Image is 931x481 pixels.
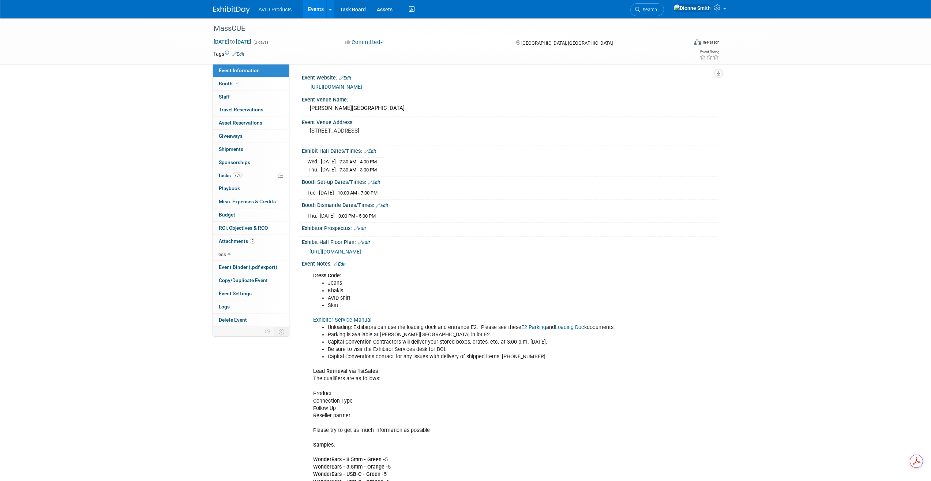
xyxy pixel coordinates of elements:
[302,177,718,186] div: Booth Set-up Dates/Times:
[213,208,289,221] a: Budget
[213,90,289,103] a: Staff
[219,159,250,165] span: Sponsorships
[302,72,718,82] div: Event Website:
[219,264,277,270] span: Event Binder (.pdf export)
[368,180,380,185] a: Edit
[213,143,289,156] a: Shipments
[218,173,243,178] span: Tasks
[311,84,362,90] a: [URL][DOMAIN_NAME]
[358,240,370,245] a: Edit
[219,107,263,112] span: Travel Reservations
[302,223,718,232] div: Exhibitor Prospectus:
[307,103,713,114] div: [PERSON_NAME][GEOGRAPHIC_DATA]
[219,146,243,152] span: Shipments
[219,185,240,191] span: Playbook
[307,158,321,166] td: Wed.
[328,346,633,353] li: Be sure to visit the Exhibitor Services desk for BOL
[302,117,718,126] div: Event Venue Address:
[302,237,718,246] div: Exhibit Hall Floor Plan:
[310,127,467,134] pre: [STREET_ADDRESS]
[328,302,633,309] li: Skirt
[213,103,289,116] a: Travel Reservations
[364,149,376,154] a: Edit
[219,277,268,283] span: Copy/Duplicate Event
[673,4,711,12] img: Dionne Smith
[328,338,633,346] li: Capital Convention Contractors will deliver your stored boxes, crates, etc. at 3:00 p.m. [DATE].
[259,7,292,12] span: AVID Products
[253,40,268,45] span: (2 days)
[640,7,657,12] span: Search
[219,94,230,100] span: Staff
[219,304,230,310] span: Logs
[219,238,255,244] span: Attachments
[376,203,388,208] a: Edit
[339,159,377,164] span: 7:30 AM - 4:00 PM
[319,189,334,197] td: [DATE]
[521,40,613,46] span: [GEOGRAPHIC_DATA], [GEOGRAPHIC_DATA]
[217,251,226,257] span: less
[699,50,719,54] div: Event Rating
[213,235,289,248] a: Attachments2
[307,212,320,220] td: Thu.
[219,317,247,323] span: Delete Event
[302,94,718,103] div: Event Venue Name:
[213,130,289,143] a: Giveaways
[213,222,289,234] a: ROI, Objectives & ROO
[274,327,289,336] td: Toggle Event Tabs
[702,40,720,45] div: In-Person
[219,199,276,204] span: Misc. Expenses & Credits
[219,291,252,296] span: Event Settings
[328,280,633,287] li: Jeans
[213,287,289,300] a: Event Settings
[339,167,377,173] span: 7:30 AM - 3:00 PM
[213,314,289,326] a: Delete Event
[328,353,633,360] li: Capital Conventions contact for any issues with delivery of shipped items: [PHONE_NUMBER]
[213,156,289,169] a: Sponsorships
[328,295,633,302] li: AVID shirt
[342,38,386,46] button: Committed
[219,133,243,139] span: Giveaways
[213,182,289,195] a: Playbook
[313,442,335,448] b: Samples:
[321,166,336,174] td: [DATE]
[213,50,244,58] td: Tags
[213,169,289,182] a: Tasks75%
[213,248,289,261] a: less
[229,39,236,45] span: to
[219,212,235,218] span: Budget
[307,166,321,174] td: Thu.
[630,3,664,16] a: Search
[645,38,720,49] div: Event Format
[219,81,241,86] span: Booth
[219,225,268,231] span: ROI, Objectives & ROO
[236,81,240,85] i: Booth reservation complete
[313,464,388,470] b: WonderEars - 3.5mm - Orange -
[307,189,319,197] td: Tue.
[302,258,718,268] div: Event Notes:
[338,190,378,196] span: 10:00 AM - 7:00 PM
[232,52,244,57] a: Edit
[313,456,385,463] b: WonderEars - 3.5mm - Green -
[213,77,289,90] a: Booth
[339,75,351,81] a: Edit
[320,212,335,220] td: [DATE]
[694,39,701,45] img: Format-Inperson.png
[354,226,366,231] a: Edit
[211,22,677,35] div: MassCUE
[328,324,633,331] li: Unloading: Exhibitors can use the loading dock and entrance E2. Please see these and documents.
[302,145,718,155] div: Exhibit Hall Dates/Times:
[213,6,250,14] img: ExhibitDay
[521,324,546,330] a: E2 Parking
[219,67,260,73] span: Event Information
[313,317,371,323] a: Exhibitor Service Manual
[233,173,243,178] span: 75%
[313,273,341,279] b: Dress Code:
[219,120,262,126] span: Asset Reservations
[309,249,361,255] a: [URL][DOMAIN_NAME]
[321,158,336,166] td: [DATE]
[213,300,289,313] a: Logs
[213,261,289,274] a: Event Binder (.pdf export)
[262,327,274,336] td: Personalize Event Tab Strip
[213,64,289,77] a: Event Information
